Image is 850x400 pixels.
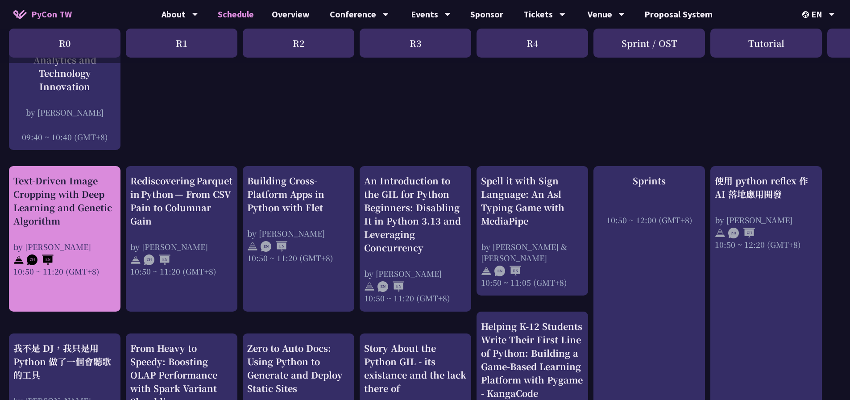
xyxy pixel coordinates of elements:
a: An Introduction to the GIL for Python Beginners: Disabling It in Python 3.13 and Leveraging Concu... [364,174,467,304]
div: An Introduction to the GIL for Python Beginners: Disabling It in Python 3.13 and Leveraging Concu... [364,174,467,254]
img: Locale Icon [802,11,811,18]
div: 10:50 ~ 11:20 (GMT+8) [247,252,350,263]
div: by [PERSON_NAME] [715,214,817,225]
img: svg+xml;base64,PHN2ZyB4bWxucz0iaHR0cDovL3d3dy53My5vcmcvMjAwMC9zdmciIHdpZHRoPSIyNCIgaGVpZ2h0PSIyNC... [364,281,375,292]
img: ENEN.5a408d1.svg [377,281,404,292]
img: ZHEN.371966e.svg [27,254,54,265]
img: ZHZH.38617ef.svg [728,228,755,238]
div: Rediscovering Parquet in Python — From CSV Pain to Columnar Gain [130,174,233,228]
img: ZHEN.371966e.svg [144,254,170,265]
div: 10:50 ~ 12:00 (GMT+8) [598,214,701,225]
div: 使用 python reflex 作 AI 落地應用開發 [715,174,817,201]
div: R1 [126,29,237,58]
div: Sprint / OST [593,29,705,58]
img: svg+xml;base64,PHN2ZyB4bWxucz0iaHR0cDovL3d3dy53My5vcmcvMjAwMC9zdmciIHdpZHRoPSIyNCIgaGVpZ2h0PSIyNC... [247,241,258,252]
a: Building Cross-Platform Apps in Python with Flet by [PERSON_NAME] 10:50 ~ 11:20 (GMT+8) [247,174,350,263]
a: Text-Driven Image Cropping with Deep Learning and Genetic Algorithm by [PERSON_NAME] 10:50 ~ 11:2... [13,174,116,277]
div: Zero to Auto Docs: Using Python to Generate and Deploy Static Sites [247,342,350,395]
div: by [PERSON_NAME] [130,241,233,252]
img: svg+xml;base64,PHN2ZyB4bWxucz0iaHR0cDovL3d3dy53My5vcmcvMjAwMC9zdmciIHdpZHRoPSIyNCIgaGVpZ2h0PSIyNC... [715,228,726,238]
div: by [PERSON_NAME] [247,228,350,239]
div: R2 [243,29,354,58]
div: 21st Century Sports Analytics and Technology Innovation [13,40,116,93]
img: svg+xml;base64,PHN2ZyB4bWxucz0iaHR0cDovL3d3dy53My5vcmcvMjAwMC9zdmciIHdpZHRoPSIyNCIgaGVpZ2h0PSIyNC... [130,254,141,265]
img: svg+xml;base64,PHN2ZyB4bWxucz0iaHR0cDovL3d3dy53My5vcmcvMjAwMC9zdmciIHdpZHRoPSIyNCIgaGVpZ2h0PSIyNC... [13,254,24,265]
a: Rediscovering Parquet in Python — From CSV Pain to Columnar Gain by [PERSON_NAME] 10:50 ~ 11:20 (... [130,174,233,277]
div: 09:40 ~ 10:40 (GMT+8) [13,131,116,142]
div: 10:50 ~ 11:05 (GMT+8) [481,277,584,288]
div: Spell it with Sign Language: An Asl Typing Game with MediaPipe [481,174,584,228]
div: Helping K-12 Students Write Their First Line of Python: Building a Game-Based Learning Platform w... [481,320,584,400]
div: by [PERSON_NAME] & [PERSON_NAME] [481,241,584,263]
div: Story About the Python GIL - its existance and the lack there of [364,342,467,395]
div: 10:50 ~ 11:20 (GMT+8) [13,266,116,277]
img: Home icon of PyCon TW 2025 [13,10,27,19]
div: Tutorial [710,29,822,58]
div: 10:50 ~ 11:20 (GMT+8) [364,292,467,304]
a: 使用 python reflex 作 AI 落地應用開發 by [PERSON_NAME] 10:50 ~ 12:20 (GMT+8) [715,174,817,250]
img: ENEN.5a408d1.svg [261,241,287,252]
div: 10:50 ~ 11:20 (GMT+8) [130,266,233,277]
div: R0 [9,29,120,58]
img: svg+xml;base64,PHN2ZyB4bWxucz0iaHR0cDovL3d3dy53My5vcmcvMjAwMC9zdmciIHdpZHRoPSIyNCIgaGVpZ2h0PSIyNC... [481,266,492,276]
a: 21st Century Sports Analytics and Technology Innovation by [PERSON_NAME] 09:40 ~ 10:40 (GMT+8) [13,40,116,142]
div: Building Cross-Platform Apps in Python with Flet [247,174,350,214]
div: Text-Driven Image Cropping with Deep Learning and Genetic Algorithm [13,174,116,228]
div: 我不是 DJ，我只是用 Python 做了一個會聽歌的工具 [13,342,116,382]
div: by [PERSON_NAME] [13,241,116,252]
div: R3 [360,29,471,58]
span: PyCon TW [31,8,72,21]
div: by [PERSON_NAME] [13,107,116,118]
img: ENEN.5a408d1.svg [494,266,521,276]
a: PyCon TW [4,3,81,25]
div: R4 [477,29,588,58]
div: 10:50 ~ 12:20 (GMT+8) [715,239,817,250]
a: Spell it with Sign Language: An Asl Typing Game with MediaPipe by [PERSON_NAME] & [PERSON_NAME] 1... [481,174,584,288]
div: Sprints [598,174,701,187]
div: by [PERSON_NAME] [364,268,467,279]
